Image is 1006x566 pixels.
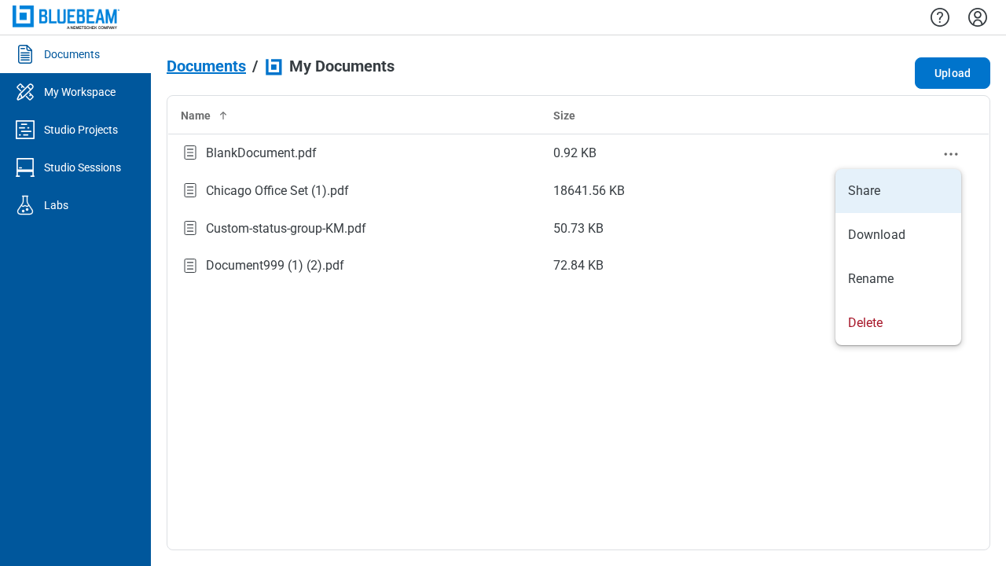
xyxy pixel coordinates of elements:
span: Download [848,226,905,244]
div: Studio Projects [44,122,118,138]
div: Custom-status-group-KM.pdf [206,219,366,238]
td: 50.73 KB [541,210,914,248]
img: Bluebeam, Inc. [13,6,119,28]
svg: My Workspace [13,79,38,105]
div: Labs [44,197,68,213]
div: Name [181,108,528,123]
button: Settings [965,4,990,31]
svg: Labs [13,193,38,218]
div: Size [553,108,901,123]
td: 18641.56 KB [541,172,914,210]
td: 0.92 KB [541,134,914,172]
ul: context-menu [835,169,961,345]
div: Document999 (1) (2).pdf [206,256,344,275]
button: Upload [915,57,990,89]
div: My Workspace [44,84,116,100]
svg: Studio Projects [13,117,38,142]
svg: Documents [13,42,38,67]
svg: Studio Sessions [13,155,38,180]
div: BlankDocument.pdf [206,144,317,163]
span: Rename [848,270,894,288]
span: Delete [848,314,883,332]
span: My Documents [289,57,395,75]
button: context-menu [942,145,960,164]
div: / [252,57,258,75]
span: Documents [167,57,246,75]
div: Studio Sessions [44,160,121,175]
div: Documents [44,46,100,62]
td: 72.84 KB [541,248,914,285]
table: bb-data-table [167,96,989,285]
span: Share [848,182,881,200]
div: Chicago Office Set (1).pdf [206,182,349,200]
